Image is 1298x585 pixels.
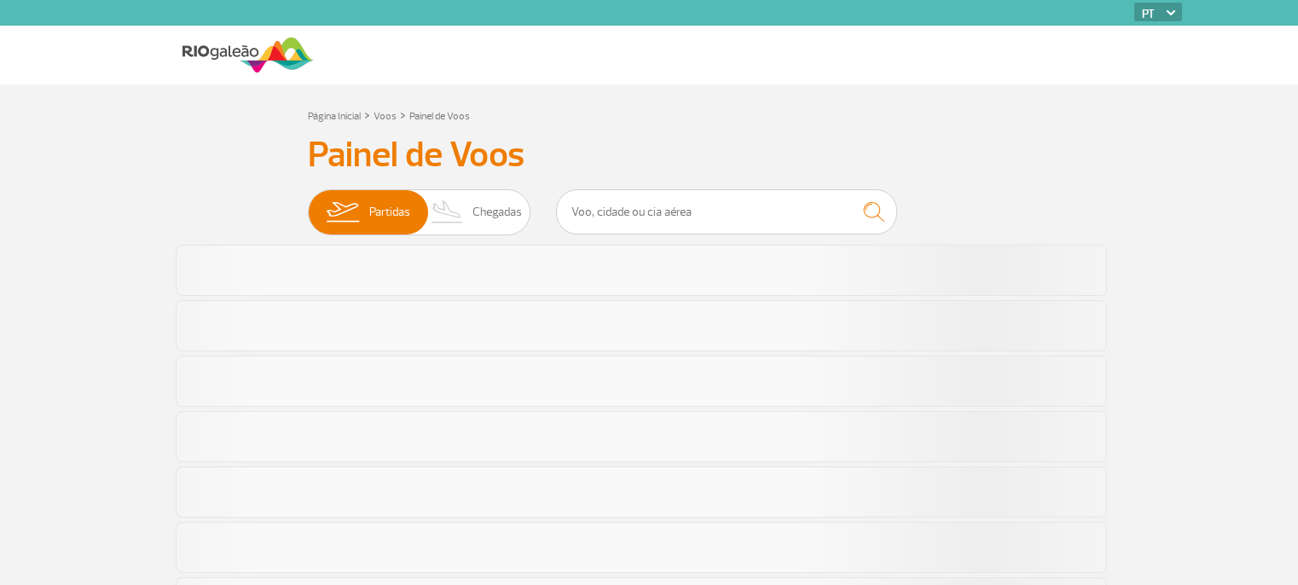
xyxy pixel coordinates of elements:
[556,189,897,235] input: Voo, cidade ou cia aérea
[409,110,470,123] a: Painel de Voos
[316,190,369,235] img: slider-embarque
[422,190,472,235] img: slider-desembarque
[472,190,522,235] span: Chegadas
[400,105,406,125] a: >
[369,190,410,235] span: Partidas
[308,110,361,123] a: Página Inicial
[308,134,990,177] h3: Painel de Voos
[364,105,370,125] a: >
[374,110,397,123] a: Voos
